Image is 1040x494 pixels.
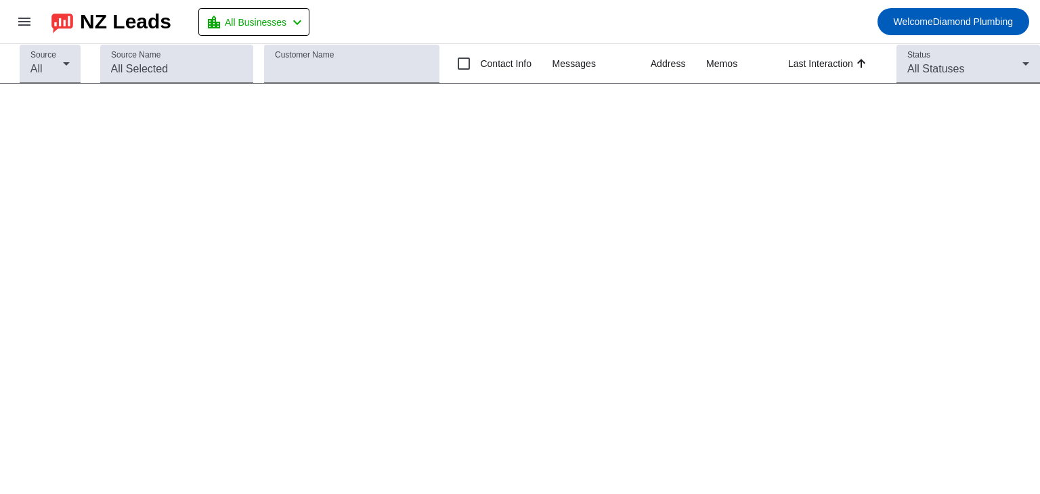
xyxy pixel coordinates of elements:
[706,44,788,84] th: Memos
[275,51,334,60] mat-label: Customer Name
[111,51,160,60] mat-label: Source Name
[16,14,32,30] mat-icon: menu
[51,10,73,33] img: logo
[225,13,286,32] span: All Businesses
[877,8,1029,35] button: WelcomeDiamond Plumbing
[111,61,242,77] input: All Selected
[289,14,305,30] mat-icon: chevron_left
[894,12,1013,31] span: Diamond Plumbing
[30,63,43,74] span: All
[552,44,650,84] th: Messages
[788,57,853,70] div: Last Interaction
[907,63,964,74] span: All Statuses
[907,51,930,60] mat-label: Status
[894,16,933,27] span: Welcome
[198,8,309,36] button: All Businesses
[80,12,171,31] div: NZ Leads
[206,14,222,30] mat-icon: location_city
[30,51,56,60] mat-label: Source
[651,44,706,84] th: Address
[477,57,532,70] label: Contact Info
